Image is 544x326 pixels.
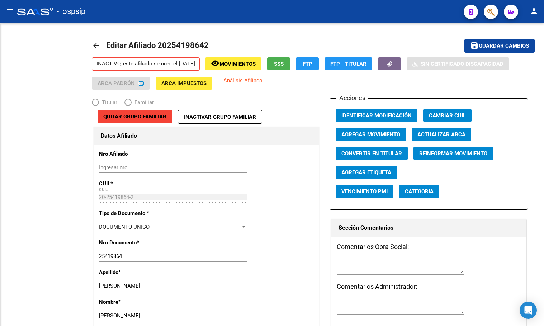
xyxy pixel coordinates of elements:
[336,93,368,103] h3: Acciones
[101,130,312,142] h1: Datos Afiliado
[178,110,262,124] button: Inactivar Grupo Familiar
[223,77,262,84] span: Análisis Afiliado
[429,112,466,119] span: Cambiar CUIL
[412,128,471,141] button: Actualizar ARCA
[211,59,219,68] mat-icon: remove_red_eye
[336,109,417,122] button: Identificar Modificación
[219,61,256,67] span: Movimientos
[98,110,172,123] button: Quitar Grupo Familiar
[103,113,166,120] span: Quitar Grupo Familiar
[413,147,493,160] button: Reinformar Movimiento
[421,61,503,67] span: Sin Certificado Discapacidad
[520,302,537,319] div: Open Intercom Messenger
[156,77,212,90] button: ARCA Impuestos
[92,101,161,107] mat-radio-group: Elija una opción
[267,57,290,70] button: SSS
[337,242,521,252] h3: Comentarios Obra Social:
[399,185,439,198] button: Categoria
[325,57,372,70] button: FTP - Titular
[337,282,521,292] h3: Comentarios Administrador:
[336,166,397,179] button: Agregar Etiqueta
[341,169,391,176] span: Agregar Etiqueta
[423,109,472,122] button: Cambiar CUIL
[339,222,519,234] h1: Sección Comentarios
[336,185,393,198] button: Vencimiento PMI
[341,150,402,157] span: Convertir en Titular
[274,61,284,67] span: SSS
[99,150,164,158] p: Nro Afiliado
[99,268,164,276] p: Apellido
[464,39,535,52] button: Guardar cambios
[92,77,150,90] button: ARCA Padrón
[407,57,509,70] button: Sin Certificado Discapacidad
[99,209,164,217] p: Tipo de Documento *
[336,147,408,160] button: Convertir en Titular
[106,41,209,50] span: Editar Afiliado 20254198642
[99,98,117,106] span: Titular
[92,42,100,50] mat-icon: arrow_back
[336,128,406,141] button: Agregar Movimiento
[161,80,207,87] span: ARCA Impuestos
[6,7,14,15] mat-icon: menu
[99,298,164,306] p: Nombre
[330,61,366,67] span: FTP - Titular
[341,131,400,138] span: Agregar Movimiento
[341,188,388,195] span: Vencimiento PMI
[132,98,154,106] span: Familiar
[205,57,261,70] button: Movimientos
[419,150,487,157] span: Reinformar Movimiento
[184,114,256,120] span: Inactivar Grupo Familiar
[470,41,479,50] mat-icon: save
[341,112,412,119] span: Identificar Modificación
[99,180,164,188] p: CUIL
[92,57,200,71] p: INACTIVO, este afiliado se creó el [DATE]
[479,43,529,49] span: Guardar cambios
[99,239,164,247] p: Nro Documento
[417,131,465,138] span: Actualizar ARCA
[303,61,312,67] span: FTP
[296,57,319,70] button: FTP
[98,80,135,87] span: ARCA Padrón
[405,188,434,195] span: Categoria
[57,4,85,19] span: - ospsip
[99,224,150,230] span: DOCUMENTO UNICO
[530,7,538,15] mat-icon: person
